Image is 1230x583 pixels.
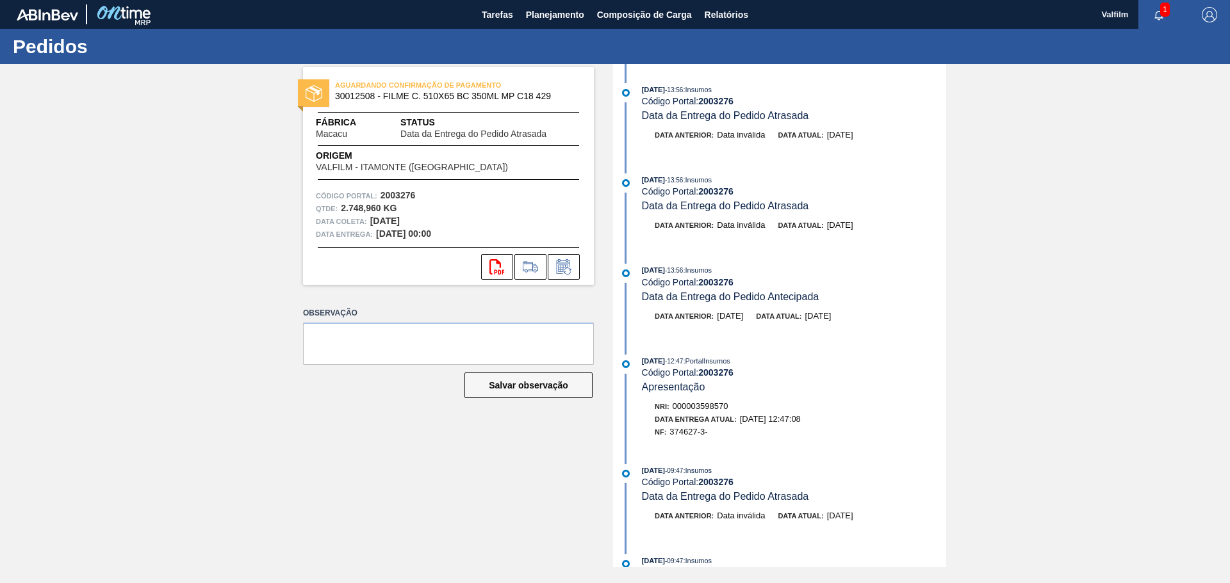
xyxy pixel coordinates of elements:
span: Macacu [316,129,347,139]
span: AGUARDANDO CONFIRMAÇÃO DE PAGAMENTO [335,79,514,92]
img: Logout [1202,7,1217,22]
div: Abrir arquivo PDF [481,254,513,280]
span: [DATE] [717,311,743,321]
span: Apresentação [642,381,705,392]
div: Informar alteração no pedido [548,254,580,280]
span: Data atual: [756,312,801,320]
span: [DATE] [642,357,665,365]
span: Data da Entrega do Pedido Atrasada [642,200,809,211]
img: atual [622,269,630,277]
span: Data da Entrega do Pedido Atrasada [642,110,809,121]
span: Status [400,116,581,129]
span: Qtde : [316,202,338,215]
strong: 2003276 [381,190,416,200]
span: Data da Entrega do Pedido Atrasada [400,129,546,139]
span: - 13:56 [665,86,683,93]
span: Data atual: [778,512,823,520]
strong: 2003276 [698,367,734,378]
span: Planejamento [526,7,584,22]
span: Data atual: [778,221,823,229]
span: [DATE] 12:47:08 [740,414,801,424]
span: Data anterior: [655,312,714,320]
span: - 12:47 [665,358,683,365]
img: atual [622,89,630,97]
span: Data inválida [717,130,765,140]
span: Origem [316,149,545,163]
label: Observação [303,304,594,323]
strong: [DATE] 00:00 [376,228,431,239]
img: atual [622,360,630,368]
strong: [DATE] [370,216,400,226]
span: VALFILM - ITAMONTE ([GEOGRAPHIC_DATA]) [316,163,508,172]
span: Data atual: [778,131,823,139]
img: atual [622,179,630,187]
span: - 09:47 [665,467,683,474]
span: 374627-3- [669,427,707,436]
span: - 13:56 [665,177,683,184]
span: 000003598570 [673,401,728,411]
span: : Insumos [683,176,712,184]
div: Ir para Composição de Carga [514,254,546,280]
span: [DATE] [642,266,665,274]
span: Data anterior: [655,131,714,139]
span: NF: [655,428,666,436]
img: atual [622,560,630,568]
span: : Insumos [683,557,712,564]
button: Salvar observação [464,372,593,398]
span: Composição de Carga [597,7,692,22]
span: : Insumos [683,86,712,93]
span: Data inválida [717,220,765,230]
span: [DATE] [642,86,665,93]
button: Notificações [1138,6,1179,24]
span: [DATE] [642,176,665,184]
span: Data anterior: [655,512,714,520]
span: [DATE] [827,511,853,520]
span: Data inválida [717,511,765,520]
div: Código Portal: [642,367,946,378]
h1: Pedidos [13,39,240,54]
div: Código Portal: [642,477,946,487]
span: Data Entrega Atual: [655,415,737,423]
strong: 2003276 [698,277,734,287]
img: status [306,85,322,102]
span: Fábrica [316,116,388,129]
span: : Insumos [683,467,712,474]
div: Código Portal: [642,277,946,287]
span: Tarefas [482,7,513,22]
strong: 2003276 [698,96,734,106]
span: [DATE] [642,467,665,474]
img: atual [622,470,630,477]
span: 30012508 - FILME C. 510X65 BC 350ML MP C18 429 [335,92,568,101]
span: : PortalInsumos [683,357,730,365]
span: Relatórios [705,7,748,22]
img: TNhmsLtSVTkK8tSr43FrP2fwEKptu5GPRR3wAAAABJRU5ErkJggg== [17,9,78,20]
span: [DATE] [642,557,665,564]
span: Data da Entrega do Pedido Atrasada [642,491,809,502]
strong: 2003276 [698,477,734,487]
span: Data coleta: [316,215,367,228]
strong: 2.748,960 KG [341,203,397,213]
span: Data da Entrega do Pedido Antecipada [642,291,819,302]
span: [DATE] [827,220,853,230]
span: [DATE] [805,311,831,321]
span: 1 [1160,3,1170,17]
span: : Insumos [683,266,712,274]
span: - 09:47 [665,557,683,564]
div: Código Portal: [642,186,946,196]
span: [DATE] [827,130,853,140]
span: Nri: [655,403,669,410]
span: Data anterior: [655,221,714,229]
span: - 13:56 [665,267,683,274]
div: Código Portal: [642,96,946,106]
span: Código Portal: [316,189,377,202]
span: Data entrega: [316,228,373,241]
strong: 2003276 [698,186,734,196]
